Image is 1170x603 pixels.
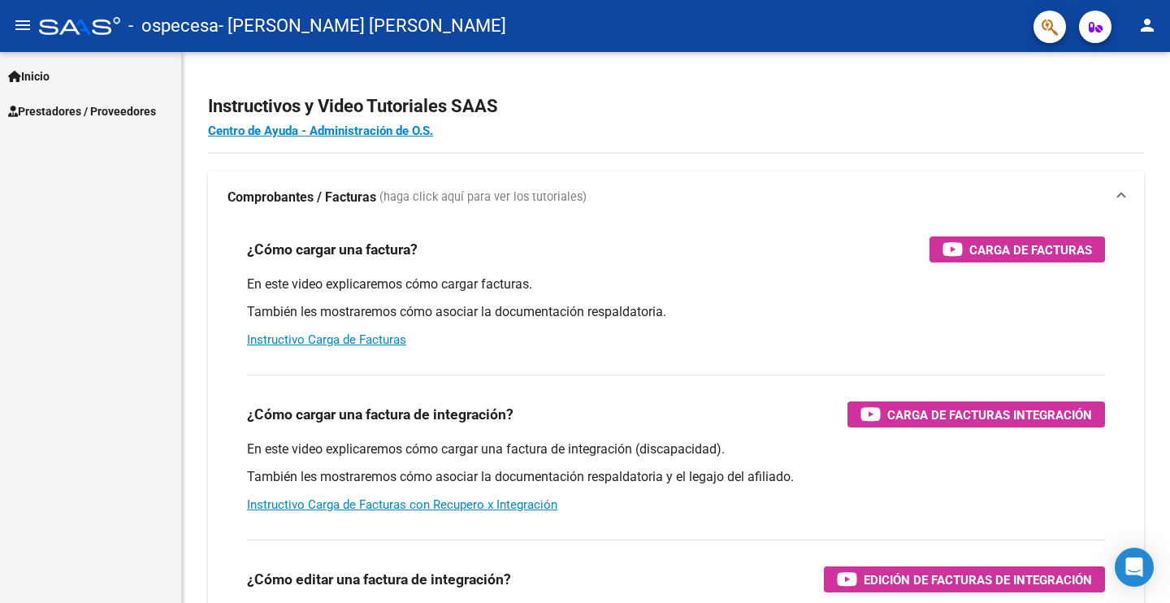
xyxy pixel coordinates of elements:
span: Carga de Facturas [969,240,1092,260]
h3: ¿Cómo cargar una factura? [247,238,418,261]
h3: ¿Cómo cargar una factura de integración? [247,403,513,426]
button: Carga de Facturas [929,236,1105,262]
p: En este video explicaremos cómo cargar facturas. [247,275,1105,293]
button: Carga de Facturas Integración [847,401,1105,427]
h3: ¿Cómo editar una factura de integración? [247,568,511,591]
strong: Comprobantes / Facturas [227,189,376,206]
span: - ospecesa [128,8,219,44]
div: Open Intercom Messenger [1115,548,1154,587]
h2: Instructivos y Video Tutoriales SAAS [208,91,1144,122]
mat-expansion-panel-header: Comprobantes / Facturas (haga click aquí para ver los tutoriales) [208,171,1144,223]
mat-icon: person [1137,15,1157,35]
span: - [PERSON_NAME] [PERSON_NAME] [219,8,506,44]
a: Instructivo Carga de Facturas con Recupero x Integración [247,497,557,512]
button: Edición de Facturas de integración [824,566,1105,592]
span: (haga click aquí para ver los tutoriales) [379,189,587,206]
p: En este video explicaremos cómo cargar una factura de integración (discapacidad). [247,440,1105,458]
span: Carga de Facturas Integración [887,405,1092,425]
span: Edición de Facturas de integración [864,570,1092,590]
p: También les mostraremos cómo asociar la documentación respaldatoria y el legajo del afiliado. [247,468,1105,486]
a: Centro de Ayuda - Administración de O.S. [208,124,433,138]
span: Inicio [8,67,50,85]
a: Instructivo Carga de Facturas [247,332,406,347]
mat-icon: menu [13,15,32,35]
p: También les mostraremos cómo asociar la documentación respaldatoria. [247,303,1105,321]
span: Prestadores / Proveedores [8,102,156,120]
